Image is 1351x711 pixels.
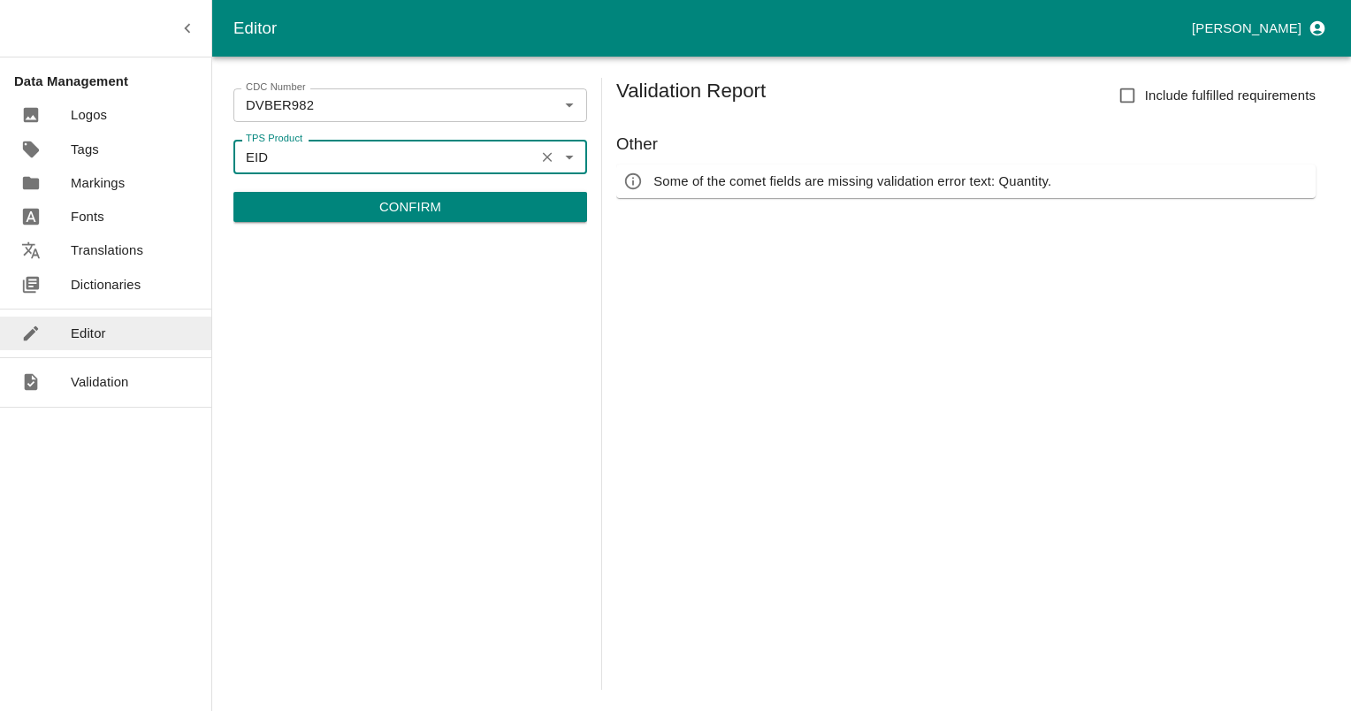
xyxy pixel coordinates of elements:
[536,145,560,169] button: Clear
[653,172,1051,191] p: Some of the comet fields are missing validation error text: Quantity.
[246,80,306,95] label: CDC Number
[1192,19,1301,38] p: [PERSON_NAME]
[71,372,129,392] p: Validation
[71,275,141,294] p: Dictionaries
[71,241,143,260] p: Translations
[246,132,302,146] label: TPS Product
[14,72,211,91] p: Data Management
[379,197,441,217] p: Confirm
[71,207,104,226] p: Fonts
[616,131,1316,157] h6: Other
[1185,13,1330,43] button: profile
[1145,86,1316,105] span: Include fulfilled requirements
[233,15,1185,42] div: Editor
[71,173,125,193] p: Markings
[558,94,581,117] button: Open
[616,78,766,113] h5: Validation Report
[71,140,99,159] p: Tags
[233,192,587,222] button: Confirm
[71,324,106,343] p: Editor
[71,105,107,125] p: Logos
[558,145,581,168] button: Open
